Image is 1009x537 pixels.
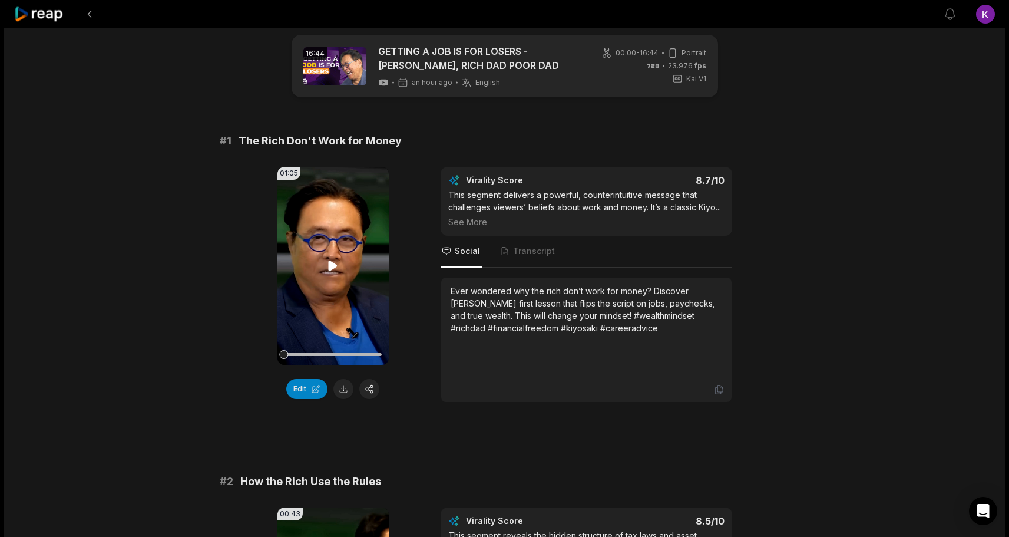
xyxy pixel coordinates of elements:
span: English [475,78,500,87]
span: How the Rich Use the Rules [240,473,381,490]
span: Social [455,245,480,257]
span: Transcript [513,245,555,257]
span: # 1 [220,133,231,149]
span: an hour ago [412,78,452,87]
div: Virality Score [466,174,593,186]
button: Edit [286,379,327,399]
span: fps [694,61,706,70]
div: Virality Score [466,515,593,527]
video: Your browser does not support mp4 format. [277,167,389,365]
div: Open Intercom Messenger [969,497,997,525]
div: This segment delivers a powerful, counterintuitive message that challenges viewers’ beliefs about... [448,189,725,228]
nav: Tabs [441,236,732,268]
div: 8.7 /10 [598,174,725,186]
span: 00:00 - 16:44 [616,48,659,58]
div: See More [448,216,725,228]
div: Ever wondered why the rich don’t work for money? Discover [PERSON_NAME] first lesson that flips t... [451,285,722,334]
span: Portrait [682,48,706,58]
span: The Rich Don't Work for Money [239,133,402,149]
span: # 2 [220,473,233,490]
div: 8.5 /10 [598,515,725,527]
span: Kai V1 [686,74,706,84]
span: 23.976 [668,61,706,71]
a: GETTING A JOB IS FOR LOSERS - [PERSON_NAME], RICH DAD POOR DAD [378,44,581,73]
